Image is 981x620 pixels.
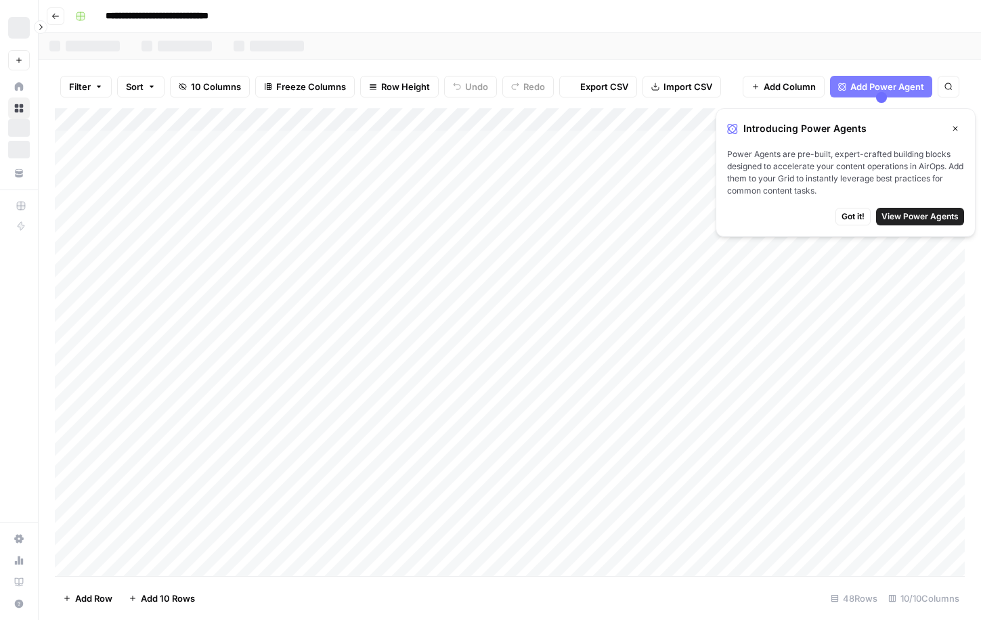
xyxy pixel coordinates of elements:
button: 10 Columns [170,76,250,97]
span: Export CSV [580,80,628,93]
button: Add Power Agent [830,76,932,97]
div: Introducing Power Agents [727,120,964,137]
button: Help + Support [8,593,30,615]
span: Redo [523,80,545,93]
span: Row Height [381,80,430,93]
button: Export CSV [559,76,637,97]
button: Add Row [55,588,121,609]
a: Settings [8,528,30,550]
a: Learning Hub [8,571,30,593]
button: Import CSV [642,76,721,97]
span: Add Row [75,592,112,605]
a: Browse [8,97,30,119]
span: Sort [126,80,144,93]
span: Add 10 Rows [141,592,195,605]
div: 10/10 Columns [883,588,965,609]
button: Freeze Columns [255,76,355,97]
a: Usage [8,550,30,571]
button: Sort [117,76,165,97]
span: Undo [465,80,488,93]
button: Filter [60,76,112,97]
button: Add 10 Rows [121,588,203,609]
button: Got it! [835,208,871,225]
a: Home [8,76,30,97]
span: Import CSV [663,80,712,93]
span: Add Column [764,80,816,93]
button: Add Column [743,76,825,97]
div: 48 Rows [825,588,883,609]
button: Undo [444,76,497,97]
a: Your Data [8,162,30,184]
button: Row Height [360,76,439,97]
span: Got it! [842,211,865,223]
span: Power Agents are pre-built, expert-crafted building blocks designed to accelerate your content op... [727,148,964,197]
button: Redo [502,76,554,97]
span: Freeze Columns [276,80,346,93]
span: 10 Columns [191,80,241,93]
span: View Power Agents [881,211,959,223]
span: Add Power Agent [850,80,924,93]
button: View Power Agents [876,208,964,225]
span: Filter [69,80,91,93]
